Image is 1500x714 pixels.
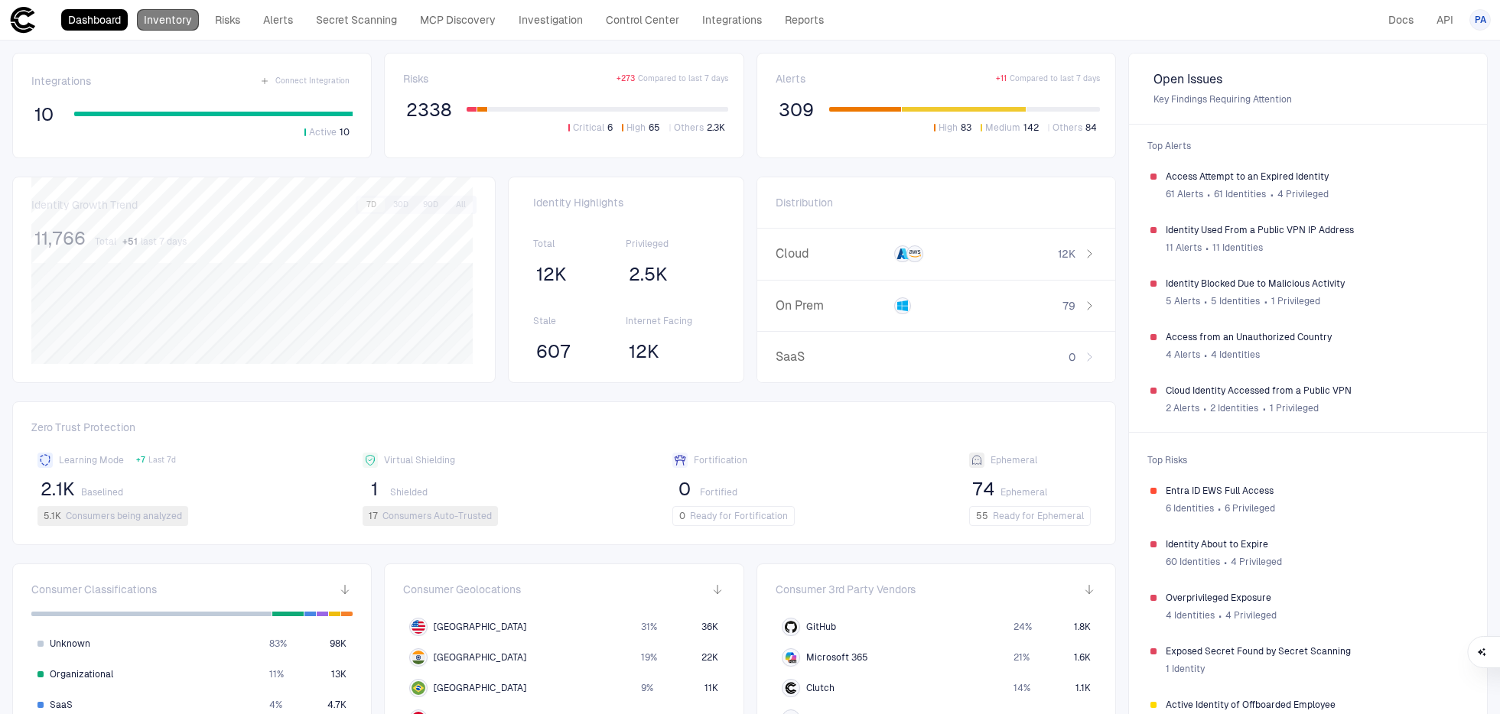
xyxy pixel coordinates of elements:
span: Compared to last 7 days [1010,73,1100,84]
span: last 7 days [141,235,187,248]
span: Alerts [776,72,805,86]
span: Key Findings Requiring Attention [1153,93,1463,105]
span: 4 Identities [1166,609,1215,622]
span: High [939,122,958,134]
span: 4 Alerts [1166,349,1200,361]
span: ∙ [1269,183,1274,206]
span: PA [1475,14,1486,26]
span: 2.1K [41,478,75,501]
span: Clutch [806,682,835,694]
span: 1 Identity [1166,663,1205,675]
span: 60 Identities [1166,556,1220,568]
span: Consumer Geolocations [403,583,521,596]
span: 22K [702,651,719,664]
a: Secret Scanning [309,9,404,31]
span: Fortified [700,486,737,498]
span: Access from an Unauthorized Country [1166,331,1466,343]
button: 0Ready for Fortification [672,506,795,526]
span: ∙ [1223,550,1228,573]
a: MCP Discovery [413,9,503,31]
span: 1.6K [1074,651,1091,664]
span: 10 [340,126,350,138]
span: Consumer Classifications [31,583,157,596]
span: 5 Alerts [1166,295,1200,307]
span: Exposed Secret Found by Secret Scanning [1166,645,1466,657]
span: Identity Growth Trend [31,198,138,212]
a: Investigation [512,9,590,31]
span: Identity Used From a Public VPN IP Address [1166,224,1466,236]
span: 607 [536,340,571,363]
div: Microsoft 365 [785,651,797,664]
button: PA [1469,9,1491,31]
span: 0 [679,510,685,522]
span: Active [309,126,337,138]
span: Connect Integration [275,76,350,86]
span: Critical [573,122,604,134]
span: Top Risks [1138,445,1478,475]
span: Privileged [626,238,718,250]
span: 65 [649,122,660,134]
span: Internet Facing [626,315,718,327]
a: Dashboard [61,9,128,31]
span: + 11 [996,73,1007,84]
span: Ephemeral [1001,486,1047,498]
span: 1.8K [1074,621,1091,633]
span: 309 [779,99,814,122]
span: 4 % [269,699,282,711]
span: Last 7d [148,455,176,466]
button: Critical6 [565,121,616,135]
button: 2.1K [37,477,78,501]
span: Overprivileged Exposure [1166,592,1466,604]
button: 2.5K [626,262,671,287]
button: 0 [672,477,697,501]
button: 74 [969,477,997,501]
span: 12K [1058,247,1075,261]
span: 36K [702,621,719,633]
a: Alerts [256,9,300,31]
span: 2.5K [629,263,668,286]
span: 19 % [641,651,657,664]
button: 2338 [403,98,454,122]
span: 0 [678,478,691,501]
button: 309 [776,98,817,122]
span: 61 Alerts [1166,188,1203,200]
img: IN [412,651,425,664]
span: Total [533,238,626,250]
span: 12K [629,340,659,363]
span: Fortification [694,454,747,466]
button: 30D [387,198,415,212]
span: 6 Identities [1166,502,1214,514]
button: Medium142 [978,121,1042,135]
span: 6 Privileged [1225,502,1275,514]
span: ∙ [1261,397,1267,420]
span: 1 Privileged [1271,295,1320,307]
span: Stale [533,315,626,327]
button: Connect Integration [257,72,353,90]
button: 90D [417,198,444,212]
span: Zero Trust Protection [31,420,1097,440]
button: High65 [619,121,663,135]
button: 1 [363,477,387,501]
span: + 7 [136,455,145,466]
button: 12K [626,339,662,364]
img: BR [412,681,425,695]
span: Ready for Ephemeral [993,510,1084,522]
span: Organizational [50,668,113,680]
a: Inventory [137,9,199,31]
span: Active Identity of Offboarded Employee [1166,699,1466,711]
span: Microsoft 365 [806,651,868,664]
span: Cloud [776,246,882,261]
span: ∙ [1205,236,1210,259]
button: 11,766 [31,226,89,251]
a: Control Center [599,9,686,31]
span: 14 % [1014,682,1030,694]
span: [GEOGRAPHIC_DATA] [434,682,526,694]
span: GitHub [806,621,836,633]
span: Identity Highlights [533,196,718,209]
span: 83 [961,122,971,134]
span: 31 % [641,621,657,633]
div: GitHub [785,621,797,633]
span: 61 Identities [1214,188,1266,200]
span: Total [95,235,116,248]
span: 5 Identities [1211,295,1260,307]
